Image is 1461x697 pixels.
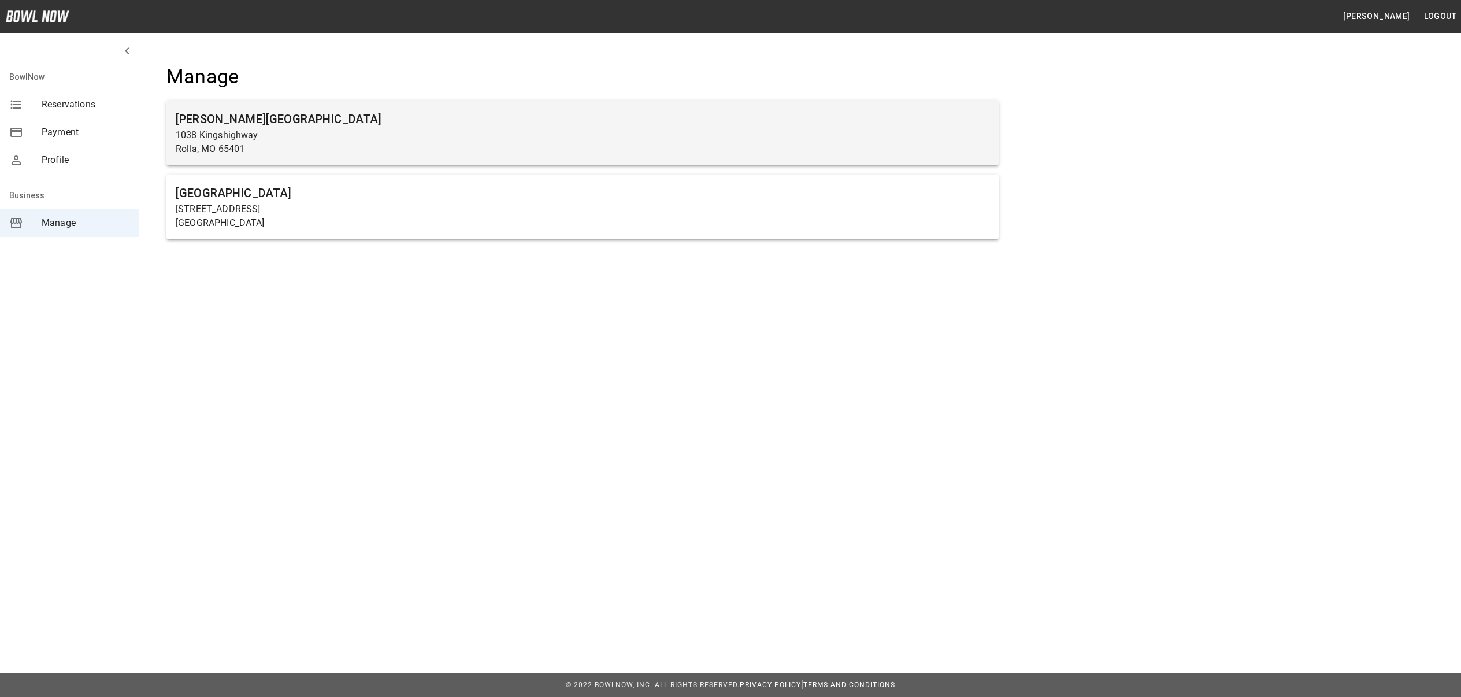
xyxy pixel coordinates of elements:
[176,202,989,216] p: [STREET_ADDRESS]
[176,128,989,142] p: 1038 Kingshighway
[6,10,69,22] img: logo
[176,216,989,230] p: [GEOGRAPHIC_DATA]
[166,65,999,89] h4: Manage
[740,681,801,689] a: Privacy Policy
[176,184,989,202] h6: [GEOGRAPHIC_DATA]
[1419,6,1461,27] button: Logout
[176,110,989,128] h6: [PERSON_NAME][GEOGRAPHIC_DATA]
[566,681,740,689] span: © 2022 BowlNow, Inc. All Rights Reserved.
[42,98,129,112] span: Reservations
[803,681,895,689] a: Terms and Conditions
[42,153,129,167] span: Profile
[42,125,129,139] span: Payment
[42,216,129,230] span: Manage
[1338,6,1414,27] button: [PERSON_NAME]
[176,142,989,156] p: Rolla, MO 65401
